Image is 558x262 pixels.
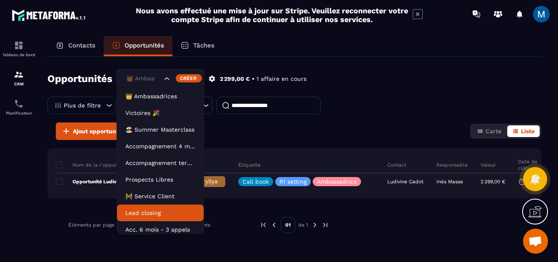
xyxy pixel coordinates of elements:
[172,36,223,56] a: Tâches
[436,162,468,168] p: Responsable
[104,36,172,56] a: Opportunités
[521,128,535,135] span: Liste
[125,209,195,217] p: Lead closing
[73,127,124,135] span: Ajout opportunité
[125,109,195,117] p: Victoires 🎉
[2,52,35,57] p: Tableau de bord
[257,75,306,83] p: 1 affaire en cours
[125,225,195,234] p: Acc. 6 mois - 3 appels
[192,178,218,185] span: Appryllya
[317,179,357,185] p: Ambassadrice
[238,162,261,168] p: Étiquette
[472,125,506,137] button: Carte
[68,222,115,228] p: Éléments par page
[56,178,139,185] p: Opportunité Ludivine Cadot
[260,221,267,229] img: prev
[125,142,195,150] p: Accompagnement 4 mois
[311,221,319,229] img: next
[117,69,204,88] div: Search for option
[47,70,112,87] h2: Opportunités
[125,159,195,167] p: Accompagnement terminé
[125,92,195,100] p: 👑 Ambassadrices
[124,74,162,83] input: Search for option
[2,82,35,86] p: CRM
[14,70,24,80] img: formation
[281,217,295,233] p: 01
[176,74,202,82] div: Créer
[2,92,35,122] a: schedulerschedulerPlanificateur
[125,192,195,200] p: 🚧 Service Client
[12,7,87,22] img: logo
[270,221,278,229] img: prev
[2,111,35,115] p: Planificateur
[2,63,35,92] a: formationformationCRM
[56,122,129,140] button: Ajout opportunité
[486,128,501,135] span: Carte
[125,42,164,49] p: Opportunités
[518,158,544,172] p: Date de clôture
[481,162,496,168] p: Valeur
[279,179,306,185] p: R1 setting
[220,75,250,83] p: 2 299,00 €
[481,179,505,185] p: 2 299,00 €
[56,162,131,168] p: Nom de la l'opportunité
[14,99,24,109] img: scheduler
[321,221,329,229] img: next
[436,179,463,185] p: Inès Masse
[523,229,548,254] a: Ouvrir le chat
[14,40,24,50] img: formation
[64,102,101,108] p: Plus de filtre
[252,75,254,83] p: •
[135,6,409,24] h2: Nous avons effectué une mise à jour sur Stripe. Veuillez reconnecter votre compte Stripe afin de ...
[507,125,540,137] button: Liste
[387,162,406,168] p: Contact
[47,36,104,56] a: Contacts
[68,42,95,49] p: Contacts
[298,222,308,228] p: de 1
[242,179,269,185] p: Call book
[125,125,195,134] p: 🏖️ Summer Masterclass
[193,42,214,49] p: Tâches
[2,34,35,63] a: formationformationTableau de bord
[125,175,195,184] p: Prospects Libres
